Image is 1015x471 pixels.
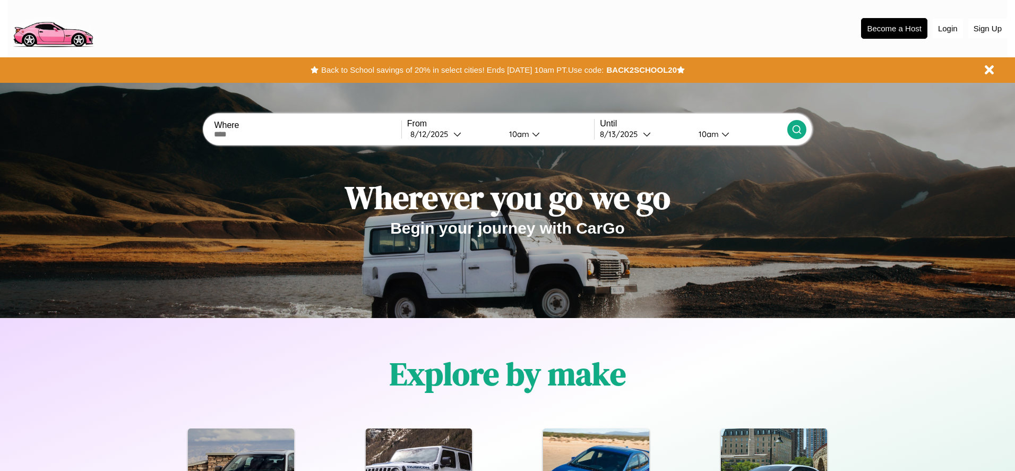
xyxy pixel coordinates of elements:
button: Become a Host [861,18,927,39]
button: 10am [690,129,787,140]
button: 10am [501,129,594,140]
button: Login [933,19,963,38]
label: Until [600,119,787,129]
label: From [407,119,594,129]
div: 10am [693,129,721,139]
h1: Explore by make [390,352,626,396]
div: 8 / 12 / 2025 [410,129,453,139]
div: 8 / 13 / 2025 [600,129,643,139]
label: Where [214,121,401,130]
button: Sign Up [968,19,1007,38]
button: Back to School savings of 20% in select cities! Ends [DATE] 10am PT.Use code: [319,63,606,78]
div: 10am [504,129,532,139]
button: 8/12/2025 [407,129,501,140]
b: BACK2SCHOOL20 [606,65,677,74]
img: logo [8,5,98,50]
